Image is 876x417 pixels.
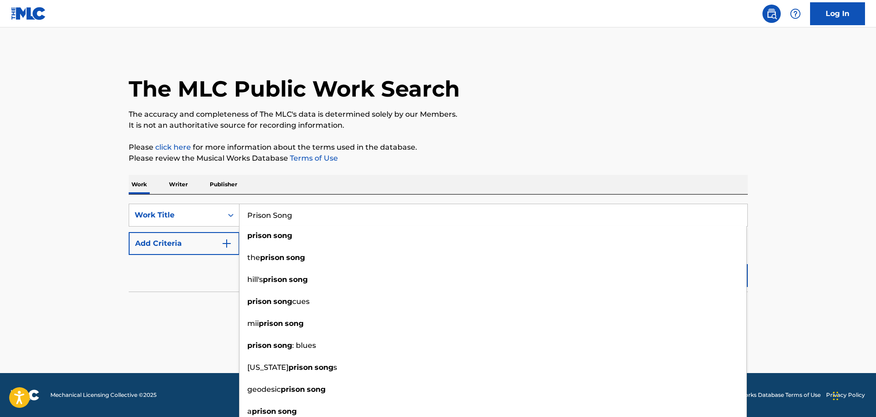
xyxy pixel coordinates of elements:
strong: song [289,275,308,284]
p: Writer [166,175,190,194]
p: Please review the Musical Works Database [129,153,748,164]
strong: song [278,407,297,416]
strong: song [315,363,333,372]
p: Work [129,175,150,194]
span: [US_STATE] [247,363,288,372]
strong: song [286,253,305,262]
div: Drag [833,382,838,410]
strong: prison [260,253,284,262]
span: Mechanical Licensing Collective © 2025 [50,391,157,399]
a: Privacy Policy [826,391,865,399]
strong: prison [288,363,313,372]
span: hill's [247,275,263,284]
a: Log In [810,2,865,25]
strong: prison [247,231,272,240]
img: help [790,8,801,19]
img: 9d2ae6d4665cec9f34b9.svg [221,238,232,249]
strong: song [273,341,292,350]
img: MLC Logo [11,7,46,20]
p: Please for more information about the terms used in the database. [129,142,748,153]
img: logo [11,390,39,401]
strong: prison [247,297,272,306]
span: : blues [292,341,316,350]
strong: song [307,385,326,394]
span: cues [292,297,310,306]
a: Terms of Use [288,154,338,162]
iframe: Chat Widget [830,373,876,417]
strong: prison [263,275,287,284]
a: Public Search [762,5,781,23]
strong: song [273,297,292,306]
p: Publisher [207,175,240,194]
strong: prison [252,407,276,416]
form: Search Form [129,204,748,292]
span: mii [247,319,259,328]
span: the [247,253,260,262]
div: Work Title [135,210,217,221]
strong: song [273,231,292,240]
button: Add Criteria [129,232,239,255]
strong: prison [259,319,283,328]
strong: prison [247,341,272,350]
h1: The MLC Public Work Search [129,75,460,103]
div: Help [786,5,805,23]
span: s [333,363,337,372]
strong: song [285,319,304,328]
a: Musical Works Database Terms of Use [717,391,821,399]
img: search [766,8,777,19]
p: The accuracy and completeness of The MLC's data is determined solely by our Members. [129,109,748,120]
strong: prison [281,385,305,394]
span: a [247,407,252,416]
span: geodesic [247,385,281,394]
p: It is not an authoritative source for recording information. [129,120,748,131]
a: click here [155,143,191,152]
